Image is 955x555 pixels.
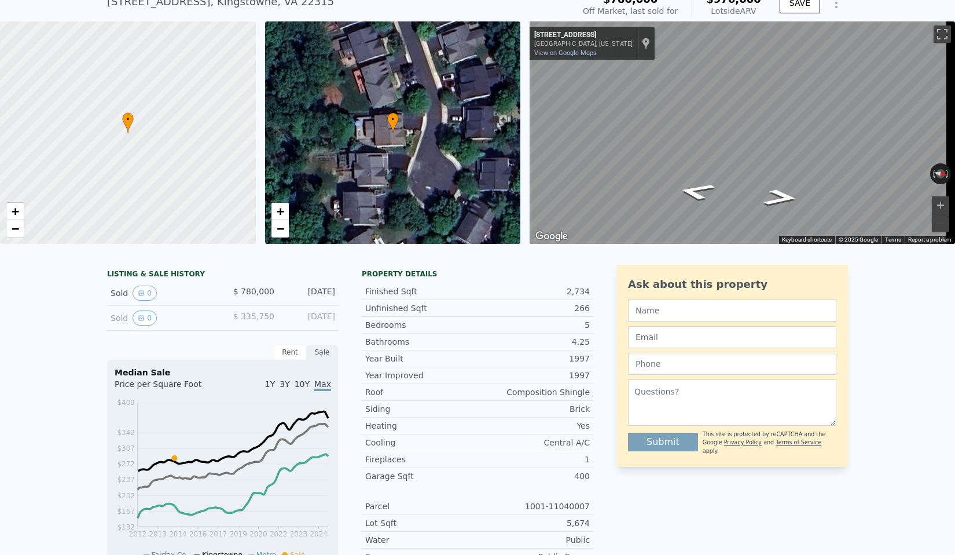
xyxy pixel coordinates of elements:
[210,530,227,538] tspan: 2017
[477,302,590,314] div: 266
[271,203,289,220] a: Zoom in
[839,236,878,243] span: © 2025 Google
[189,530,207,538] tspan: 2016
[365,454,477,465] div: Fireplaces
[115,367,331,378] div: Median Sale
[365,420,477,432] div: Heating
[477,286,590,297] div: 2,734
[280,379,289,389] span: 3Y
[284,286,335,301] div: [DATE]
[117,444,135,452] tspan: $307
[628,433,698,451] button: Submit
[365,517,477,529] div: Lot Sqft
[169,530,187,538] tspan: 2014
[532,229,571,244] a: Open this area in Google Maps (opens a new window)
[628,276,836,293] div: Ask about this property
[365,403,477,415] div: Siding
[233,287,274,296] span: $ 780,000
[117,460,135,468] tspan: $272
[274,345,306,360] div: Rent
[122,114,134,125] span: •
[782,236,832,244] button: Keyboard shortcuts
[534,40,633,48] div: [GEOGRAPHIC_DATA], [US_STATE]
[284,311,335,326] div: [DATE]
[365,319,477,331] div: Bedrooms
[934,25,951,43] button: Toggle fullscreen view
[115,378,223,397] div: Price per Square Foot
[387,114,399,125] span: •
[314,379,331,391] span: Max
[133,311,157,326] button: View historical data
[129,530,147,538] tspan: 2012
[477,353,590,364] div: 1997
[111,286,214,301] div: Sold
[265,379,275,389] span: 1Y
[6,203,24,220] a: Zoom in
[117,399,135,407] tspan: $409
[270,530,288,538] tspan: 2022
[530,21,955,244] div: Map
[628,353,836,375] input: Phone
[122,112,134,133] div: •
[477,336,590,348] div: 4.25
[111,311,214,326] div: Sold
[362,269,593,279] div: Property details
[387,112,399,133] div: •
[133,286,157,301] button: View historical data
[477,454,590,465] div: 1
[365,501,477,512] div: Parcel
[276,204,284,218] span: +
[534,49,597,57] a: View on Google Maps
[885,236,901,243] a: Terms
[365,534,477,546] div: Water
[724,439,762,446] a: Privacy Policy
[776,439,821,446] a: Terms of Service
[662,178,731,204] path: Go South, Stone Wheat Ct
[365,470,477,482] div: Garage Sqft
[365,353,477,364] div: Year Built
[477,437,590,448] div: Central A/C
[365,286,477,297] div: Finished Sqft
[117,429,135,437] tspan: $342
[642,37,650,50] a: Show location on map
[477,501,590,512] div: 1001-11040007
[365,302,477,314] div: Unfinished Sqft
[932,196,949,214] button: Zoom in
[365,386,477,398] div: Roof
[295,379,310,389] span: 10Y
[477,370,590,381] div: 1997
[365,370,477,381] div: Year Improved
[749,185,813,210] path: Go North, Stone Wheat Ct
[276,221,284,236] span: −
[932,214,949,232] button: Zoom out
[365,336,477,348] div: Bathrooms
[477,420,590,432] div: Yes
[6,220,24,238] a: Zoom out
[117,523,135,531] tspan: $132
[477,319,590,331] div: 5
[703,430,836,455] div: This site is protected by reCAPTCHA and the Google and apply.
[477,403,590,415] div: Brick
[477,470,590,482] div: 400
[477,534,590,546] div: Public
[534,31,633,40] div: [STREET_ADDRESS]
[930,163,936,184] button: Rotate counterclockwise
[271,220,289,238] a: Zoom out
[477,517,590,529] div: 5,674
[149,530,167,538] tspan: 2013
[365,437,477,448] div: Cooling
[12,204,19,218] span: +
[908,236,952,243] a: Report a problem
[306,345,339,360] div: Sale
[706,5,761,17] div: Lotside ARV
[233,312,274,321] span: $ 335,750
[583,5,678,17] div: Off Market, last sold for
[930,167,952,180] button: Reset the view
[628,326,836,348] input: Email
[117,507,135,516] tspan: $167
[945,163,952,184] button: Rotate clockwise
[117,492,135,500] tspan: $202
[249,530,267,538] tspan: 2020
[477,386,590,398] div: Composition Shingle
[107,269,339,281] div: LISTING & SALE HISTORY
